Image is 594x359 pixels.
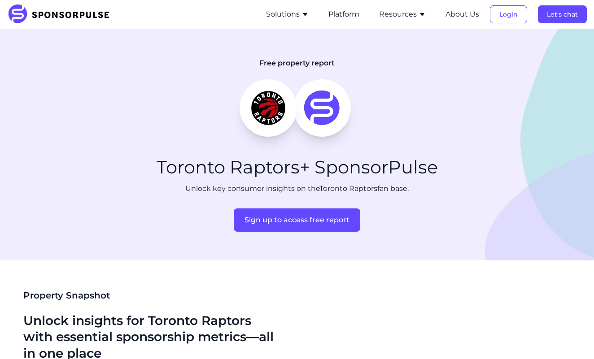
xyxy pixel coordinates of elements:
[445,9,479,20] button: About Us
[490,10,527,18] a: Login
[538,10,587,18] a: Let's chat
[328,10,359,18] a: Platform
[549,316,594,359] iframe: Chat Widget
[250,87,286,130] img: Toronto Raptors
[304,87,340,130] img: Toronto Raptors
[7,4,116,24] img: SponsorPulse
[490,5,527,23] button: Login
[445,10,479,18] a: About Us
[23,290,110,301] span: Property Snapshot
[266,9,309,20] button: Solutions
[538,5,587,23] button: Let's chat
[328,9,359,20] button: Platform
[379,9,426,20] button: Resources
[234,208,360,232] button: Sign up to access free report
